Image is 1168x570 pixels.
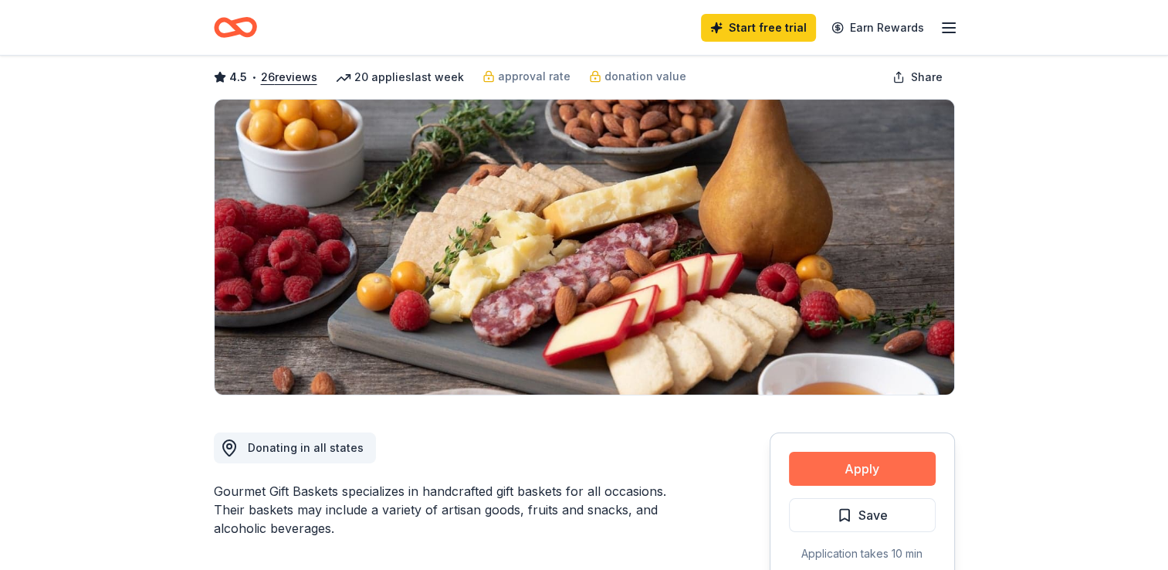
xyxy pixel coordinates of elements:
a: Earn Rewards [822,14,933,42]
span: Share [911,68,943,87]
span: donation value [604,67,686,86]
div: 20 applies last week [336,68,464,87]
span: 4.5 [229,68,247,87]
span: approval rate [498,67,570,86]
img: Image for Gourmet Gift Baskets [215,100,954,395]
a: donation value [589,67,686,86]
a: approval rate [482,67,570,86]
button: Share [880,62,955,93]
span: Save [858,505,888,525]
div: Application takes 10 min [789,545,936,563]
div: Gourmet Gift Baskets specializes in handcrafted gift baskets for all occasions. Their baskets may... [214,482,696,538]
a: Home [214,9,257,46]
button: 26reviews [261,68,317,87]
button: Apply [789,452,936,486]
span: • [251,71,256,83]
span: Donating in all states [248,441,364,454]
button: Save [789,498,936,532]
a: Start free trial [701,14,816,42]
